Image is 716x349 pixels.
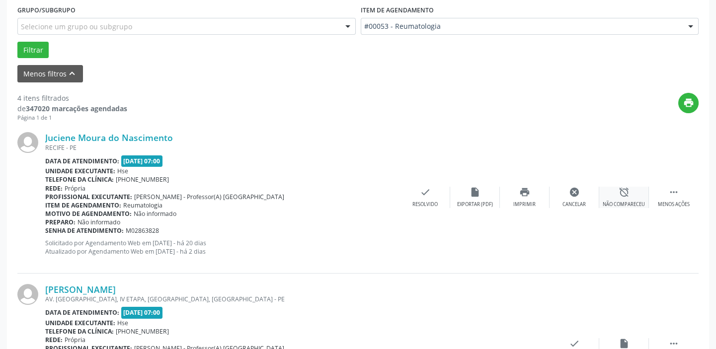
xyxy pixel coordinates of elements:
i: print [519,187,530,198]
strong: 347020 marcações agendadas [26,104,127,113]
b: Unidade executante: [45,319,115,327]
button: Filtrar [17,42,49,59]
span: [DATE] 07:00 [121,155,163,167]
b: Telefone da clínica: [45,175,114,184]
a: Juciene Moura do Nascimento [45,132,173,143]
label: Item de agendamento [361,2,434,18]
label: Grupo/Subgrupo [17,2,76,18]
span: [PHONE_NUMBER] [116,175,169,184]
b: Senha de atendimento: [45,226,124,235]
button: Menos filtroskeyboard_arrow_up [17,65,83,82]
div: 4 itens filtrados [17,93,127,103]
span: Hse [117,319,128,327]
b: Telefone da clínica: [45,327,114,336]
i: print [683,97,694,108]
div: AV. [GEOGRAPHIC_DATA], IV ETAPA, [GEOGRAPHIC_DATA], [GEOGRAPHIC_DATA] - PE [45,295,550,303]
div: Menos ações [658,201,690,208]
b: Unidade executante: [45,167,115,175]
b: Rede: [45,184,63,193]
button: print [678,93,699,113]
span: Não informado [134,209,176,218]
span: Hse [117,167,128,175]
i: insert_drive_file [619,338,630,349]
div: Exportar (PDF) [457,201,493,208]
b: Data de atendimento: [45,308,119,317]
b: Rede: [45,336,63,344]
i:  [668,338,679,349]
span: Própria [65,184,85,193]
b: Data de atendimento: [45,157,119,165]
b: Preparo: [45,218,76,226]
span: Não informado [78,218,120,226]
img: img [17,284,38,305]
p: Solicitado por Agendamento Web em [DATE] - há 20 dias Atualizado por Agendamento Web em [DATE] - ... [45,239,400,256]
div: RECIFE - PE [45,143,400,152]
a: [PERSON_NAME] [45,284,116,295]
img: img [17,132,38,153]
i:  [668,187,679,198]
i: insert_drive_file [470,187,480,198]
span: M02863828 [126,226,159,235]
i: alarm_off [619,187,630,198]
i: keyboard_arrow_up [67,68,78,79]
b: Profissional executante: [45,193,132,201]
span: #00053 - Reumatologia [364,21,679,31]
div: de [17,103,127,114]
b: Item de agendamento: [45,201,121,209]
div: Não compareceu [603,201,645,208]
div: Página 1 de 1 [17,114,127,122]
span: Própria [65,336,85,344]
b: Motivo de agendamento: [45,209,132,218]
span: [PHONE_NUMBER] [116,327,169,336]
span: Selecione um grupo ou subgrupo [21,21,132,32]
span: [DATE] 07:00 [121,307,163,318]
span: [PERSON_NAME] - Professor(A) [GEOGRAPHIC_DATA] [134,193,284,201]
i: cancel [569,187,580,198]
div: Resolvido [412,201,438,208]
div: Imprimir [513,201,536,208]
i: check [420,187,431,198]
span: Reumatologia [123,201,162,209]
i: check [569,338,580,349]
div: Cancelar [562,201,586,208]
